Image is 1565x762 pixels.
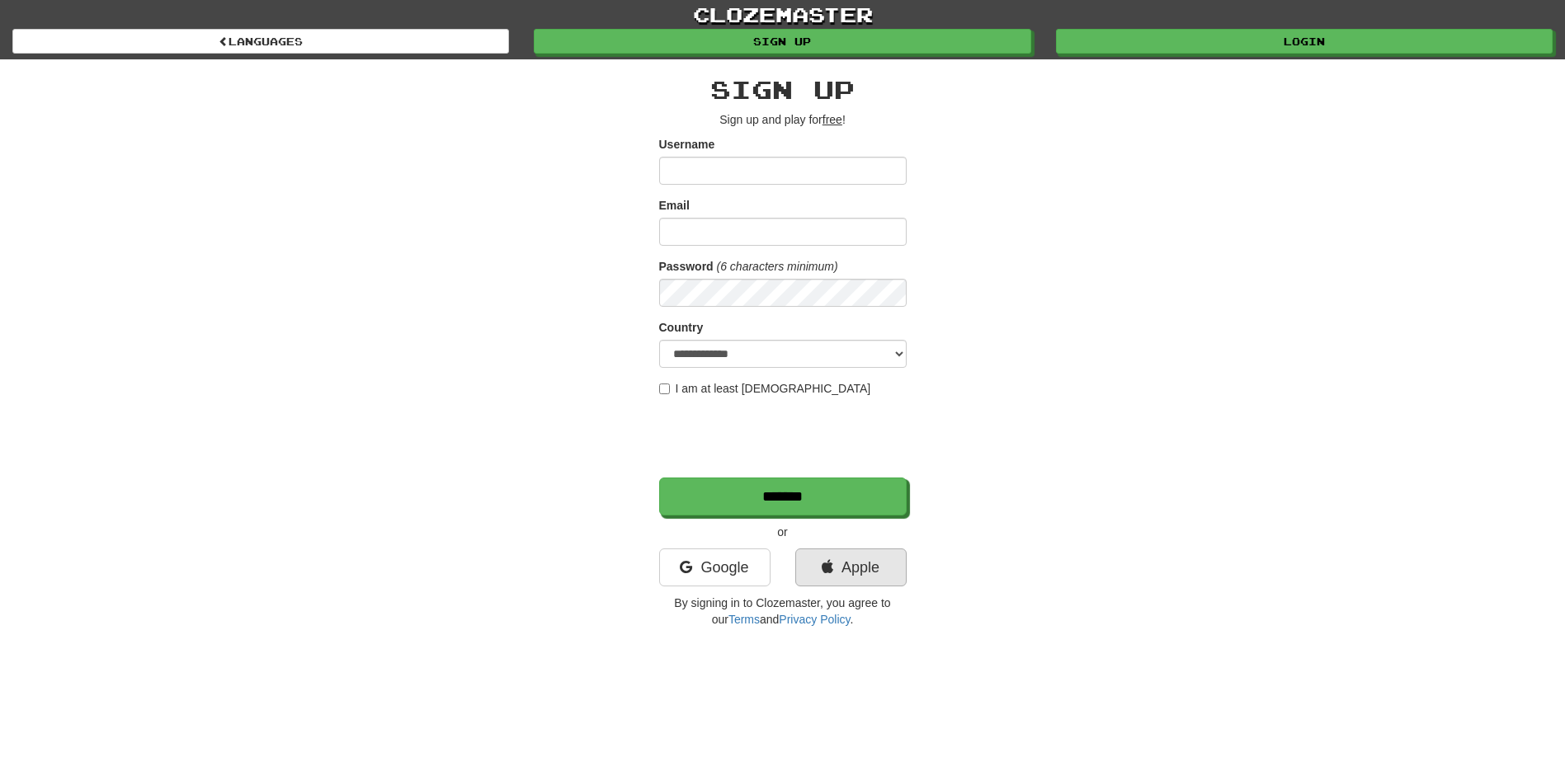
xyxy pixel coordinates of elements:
[823,113,842,126] u: free
[659,595,907,628] p: By signing in to Clozemaster, you agree to our and .
[12,29,509,54] a: Languages
[779,613,850,626] a: Privacy Policy
[795,548,907,586] a: Apple
[659,111,907,128] p: Sign up and play for !
[659,319,704,336] label: Country
[534,29,1030,54] a: Sign up
[659,405,910,469] iframe: reCAPTCHA
[659,136,715,153] label: Username
[659,197,690,214] label: Email
[659,548,771,586] a: Google
[728,613,760,626] a: Terms
[1056,29,1553,54] a: Login
[717,260,838,273] em: (6 characters minimum)
[659,258,714,275] label: Password
[659,380,871,397] label: I am at least [DEMOGRAPHIC_DATA]
[659,524,907,540] p: or
[659,383,670,394] input: I am at least [DEMOGRAPHIC_DATA]
[659,76,907,103] h2: Sign up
